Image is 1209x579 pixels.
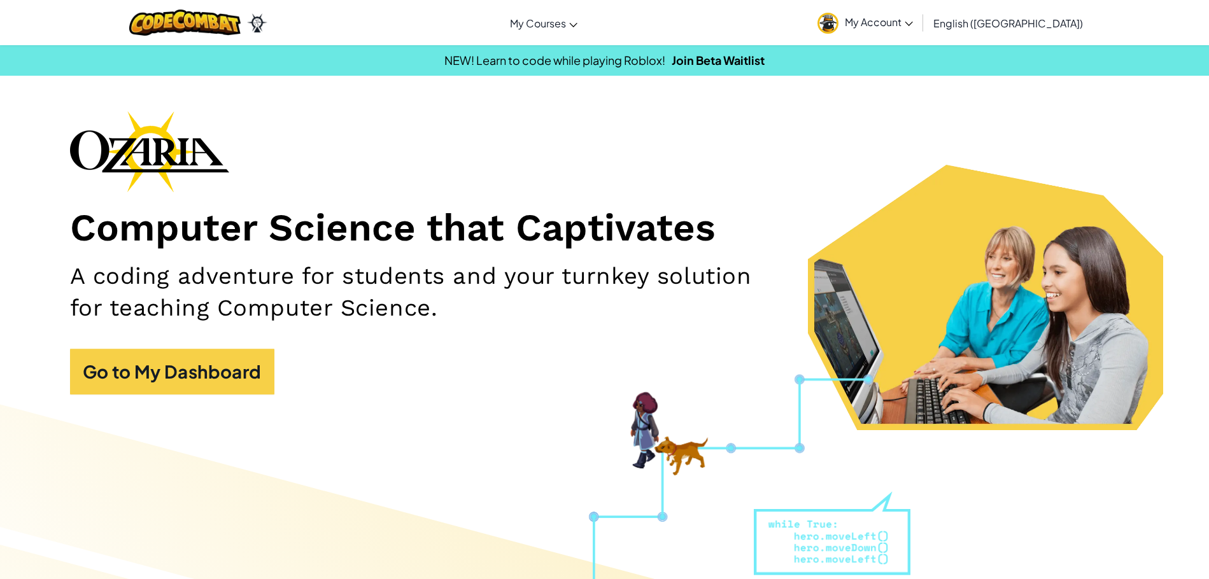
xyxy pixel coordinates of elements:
[927,6,1089,40] a: English ([GEOGRAPHIC_DATA])
[129,10,241,36] img: CodeCombat logo
[247,13,267,32] img: Ozaria
[933,17,1083,30] span: English ([GEOGRAPHIC_DATA])
[444,53,665,67] span: NEW! Learn to code while playing Roblox!
[70,205,1140,251] h1: Computer Science that Captivates
[504,6,584,40] a: My Courses
[845,15,913,29] span: My Account
[70,111,229,192] img: Ozaria branding logo
[811,3,919,43] a: My Account
[70,260,787,323] h2: A coding adventure for students and your turnkey solution for teaching Computer Science.
[510,17,566,30] span: My Courses
[70,349,274,394] a: Go to My Dashboard
[817,13,838,34] img: avatar
[672,53,765,67] a: Join Beta Waitlist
